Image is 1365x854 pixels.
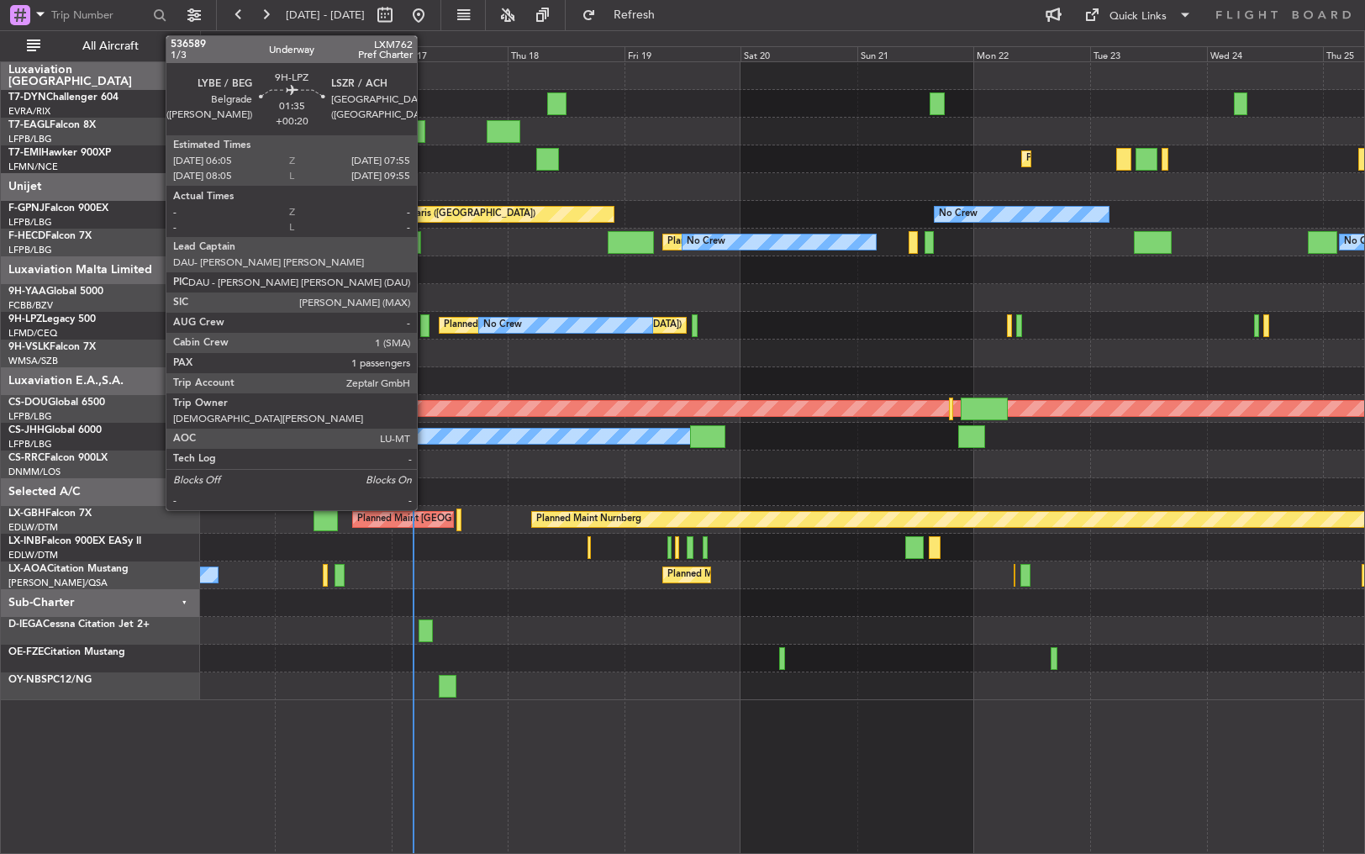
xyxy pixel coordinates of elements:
a: CS-DOUGlobal 6500 [8,398,105,408]
div: Planned Maint [GEOGRAPHIC_DATA] ([GEOGRAPHIC_DATA]) [357,507,622,532]
a: D-IEGACessna Citation Jet 2+ [8,619,150,630]
a: T7-EMIHawker 900XP [8,148,111,158]
a: LX-GBHFalcon 7X [8,509,92,519]
span: 9H-VSLK [8,342,50,352]
span: F-HECD [8,231,45,241]
div: Planned Maint Nice ([GEOGRAPHIC_DATA]) [667,562,855,588]
div: Mon 15 [159,46,276,61]
div: Planned Maint [GEOGRAPHIC_DATA] ([GEOGRAPHIC_DATA]) [667,229,932,255]
span: LX-INB [8,536,41,546]
div: Mon 22 [973,46,1090,61]
div: No Crew [483,313,522,338]
span: OY-NBS [8,675,47,685]
a: LFPB/LBG [8,133,52,145]
div: Sun 21 [857,46,974,61]
a: LFPB/LBG [8,410,52,423]
a: DNMM/LOS [8,466,61,478]
span: F-GPNJ [8,203,45,213]
div: No Crew [687,229,725,255]
a: F-GPNJFalcon 900EX [8,203,108,213]
a: LFPB/LBG [8,438,52,451]
a: EDLW/DTM [8,521,58,534]
div: Fri 19 [625,46,741,61]
span: T7-EAGL [8,120,50,130]
div: Thu 18 [508,46,625,61]
a: EVRA/RIX [8,105,50,118]
a: EDLW/DTM [8,549,58,561]
span: T7-DYN [8,92,46,103]
a: 9H-LPZLegacy 500 [8,314,96,324]
a: LFPB/LBG [8,244,52,256]
button: All Aircraft [18,33,182,60]
span: All Aircraft [44,40,177,52]
div: [DATE] [203,34,232,48]
div: Unplanned Maint [GEOGRAPHIC_DATA] (Riga Intl) [318,91,533,116]
span: LX-AOA [8,564,47,574]
a: [PERSON_NAME]/QSA [8,577,108,589]
a: LX-INBFalcon 900EX EASy II [8,536,141,546]
a: T7-DYNChallenger 604 [8,92,119,103]
span: Refresh [599,9,670,21]
a: LX-AOACitation Mustang [8,564,129,574]
a: F-HECDFalcon 7X [8,231,92,241]
div: Planned Maint [GEOGRAPHIC_DATA] ([GEOGRAPHIC_DATA]) [342,451,607,477]
div: Tue 23 [1090,46,1207,61]
div: Planned Maint [GEOGRAPHIC_DATA] [1026,146,1187,171]
div: Wed 17 [392,46,509,61]
span: 9H-YAA [8,287,46,297]
a: LFMD/CEQ [8,327,57,340]
div: Sat 20 [740,46,857,61]
div: Tue 16 [275,46,392,61]
button: Quick Links [1076,2,1200,29]
div: Planned Maint London ([GEOGRAPHIC_DATA]) [207,396,408,421]
a: CS-JHHGlobal 6000 [8,425,102,435]
a: CS-RRCFalcon 900LX [8,453,108,463]
span: LX-GBH [8,509,45,519]
div: No Crew [939,202,978,227]
span: CS-JHH [8,425,45,435]
a: LFPB/LBG [8,216,52,229]
a: OY-NBSPC12/NG [8,675,92,685]
span: CS-RRC [8,453,45,463]
span: [DATE] - [DATE] [286,8,365,23]
a: 9H-YAAGlobal 5000 [8,287,103,297]
a: FCBB/BZV [8,299,53,312]
button: Refresh [574,2,675,29]
span: 9H-LPZ [8,314,42,324]
div: Quick Links [1109,8,1167,25]
a: OE-FZECitation Mustang [8,647,125,657]
a: T7-EAGLFalcon 8X [8,120,96,130]
a: 9H-VSLKFalcon 7X [8,342,96,352]
span: T7-EMI [8,148,41,158]
div: AOG Maint Paris ([GEOGRAPHIC_DATA]) [359,202,535,227]
a: LFMN/NCE [8,161,58,173]
div: Wed 24 [1207,46,1324,61]
div: Planned [GEOGRAPHIC_DATA] ([GEOGRAPHIC_DATA]) [444,313,682,338]
span: D-IEGA [8,619,43,630]
div: Planned Maint [US_STATE] ([GEOGRAPHIC_DATA]) [123,119,339,144]
span: CS-DOU [8,398,48,408]
span: OE-FZE [8,647,44,657]
input: Trip Number [51,3,148,28]
div: Planned Maint Nurnberg [536,507,641,532]
a: WMSA/SZB [8,355,58,367]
